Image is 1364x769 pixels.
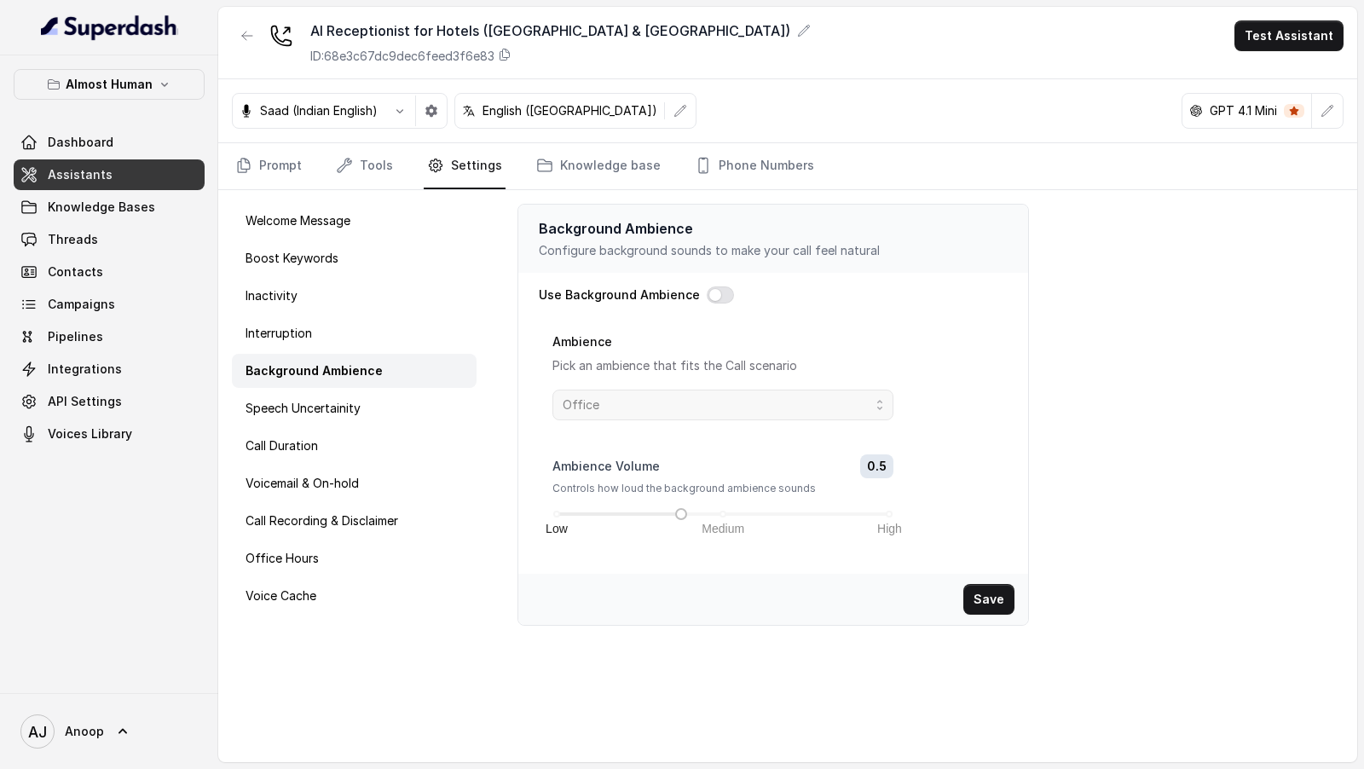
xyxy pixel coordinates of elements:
[310,48,494,65] p: ID: 68e3c67dc9dec6feed3f6e83
[14,159,205,190] a: Assistants
[539,218,1008,239] p: Background Ambience
[702,519,744,538] span: Medium
[246,287,298,304] p: Inactivity
[552,458,660,475] label: Ambience Volume
[260,102,378,119] p: Saad (Indian English)
[14,321,205,352] a: Pipelines
[246,250,338,267] p: Boost Keywords
[877,519,902,538] span: High
[246,362,383,379] p: Background Ambience
[246,550,319,567] p: Office Hours
[41,14,178,41] img: light.svg
[963,584,1014,615] button: Save
[552,390,894,420] button: Office
[246,212,350,229] p: Welcome Message
[1210,102,1277,119] p: GPT 4.1 Mini
[232,143,1344,189] nav: Tabs
[246,512,398,529] p: Call Recording & Disclaimer
[14,69,205,100] button: Almost Human
[691,143,818,189] a: Phone Numbers
[14,419,205,449] a: Voices Library
[14,386,205,417] a: API Settings
[552,334,612,349] label: Ambience
[539,242,1008,259] p: Configure background sounds to make your call feel natural
[232,143,305,189] a: Prompt
[66,74,153,95] p: Almost Human
[539,286,700,304] p: Use Background Ambience
[332,143,396,189] a: Tools
[860,454,893,478] span: 0.5
[14,224,205,255] a: Threads
[310,20,811,41] div: AI Receptionist for Hotels ([GEOGRAPHIC_DATA] & [GEOGRAPHIC_DATA])
[14,257,205,287] a: Contacts
[246,437,318,454] p: Call Duration
[483,102,657,119] p: English ([GEOGRAPHIC_DATA])
[14,354,205,384] a: Integrations
[563,395,870,415] span: Office
[533,143,664,189] a: Knowledge base
[14,192,205,223] a: Knowledge Bases
[552,482,894,495] p: Controls how loud the background ambience sounds
[14,127,205,158] a: Dashboard
[1189,104,1203,118] svg: openai logo
[246,325,312,342] p: Interruption
[246,400,361,417] p: Speech Uncertainity
[246,475,359,492] p: Voicemail & On-hold
[552,356,894,376] p: Pick an ambience that fits the Call scenario
[246,587,316,604] p: Voice Cache
[14,289,205,320] a: Campaigns
[546,519,568,538] span: Low
[1234,20,1344,51] button: Test Assistant
[14,708,205,755] a: Anoop
[424,143,506,189] a: Settings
